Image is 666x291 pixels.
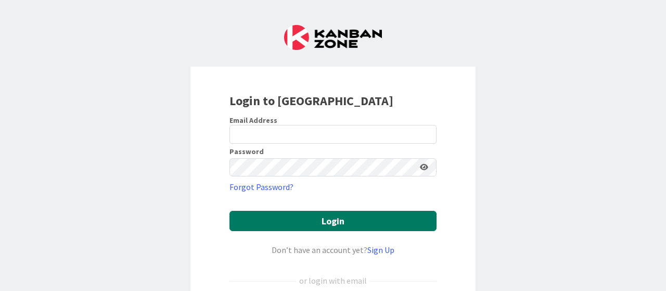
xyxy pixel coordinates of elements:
[367,245,394,255] a: Sign Up
[229,244,437,256] div: Don’t have an account yet?
[297,274,369,287] div: or login with email
[229,116,277,125] label: Email Address
[229,148,264,155] label: Password
[229,181,293,193] a: Forgot Password?
[284,25,382,50] img: Kanban Zone
[229,93,393,109] b: Login to [GEOGRAPHIC_DATA]
[229,211,437,231] button: Login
